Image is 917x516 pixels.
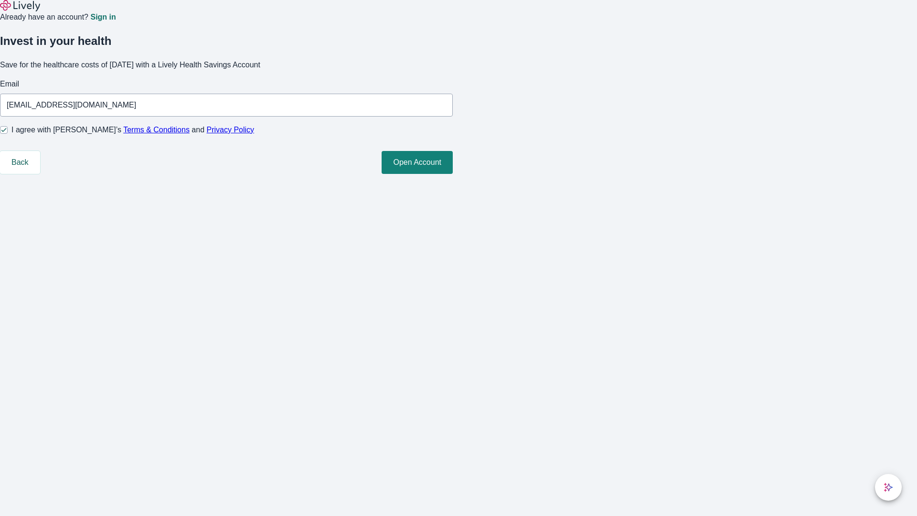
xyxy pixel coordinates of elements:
span: I agree with [PERSON_NAME]’s and [11,124,254,136]
a: Terms & Conditions [123,126,190,134]
a: Sign in [90,13,116,21]
svg: Lively AI Assistant [884,483,893,492]
button: Open Account [382,151,453,174]
a: Privacy Policy [207,126,255,134]
button: chat [875,474,902,501]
